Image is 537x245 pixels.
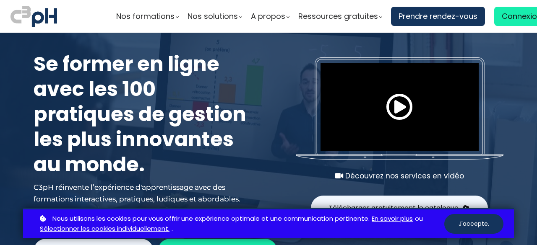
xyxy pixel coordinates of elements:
[38,214,444,235] p: ou .
[52,214,370,224] span: Nous utilisons les cookies pour vous offrir une expérience optimale et une communication pertinente.
[328,203,459,213] span: Télécharger gratuitement le catalogue
[40,224,169,234] a: Sélectionner les cookies individuellement.
[311,196,488,220] button: Télécharger gratuitement le catalogue
[251,10,285,23] span: A propos
[372,214,413,224] a: En savoir plus
[34,181,252,228] div: C3pH réinvente l’expérience d'apprentissage avec des formations interactives, pratiques, ludiques...
[296,170,503,182] div: Découvrez nos services en vidéo
[188,10,238,23] span: Nos solutions
[444,214,503,234] button: J'accepte.
[399,10,477,23] span: Prendre rendez-vous
[391,7,485,26] a: Prendre rendez-vous
[116,10,175,23] span: Nos formations
[34,52,252,177] h1: Se former en ligne avec les 100 pratiques de gestion les plus innovantes au monde.
[10,4,57,28] img: logo C3PH
[298,10,378,23] span: Ressources gratuites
